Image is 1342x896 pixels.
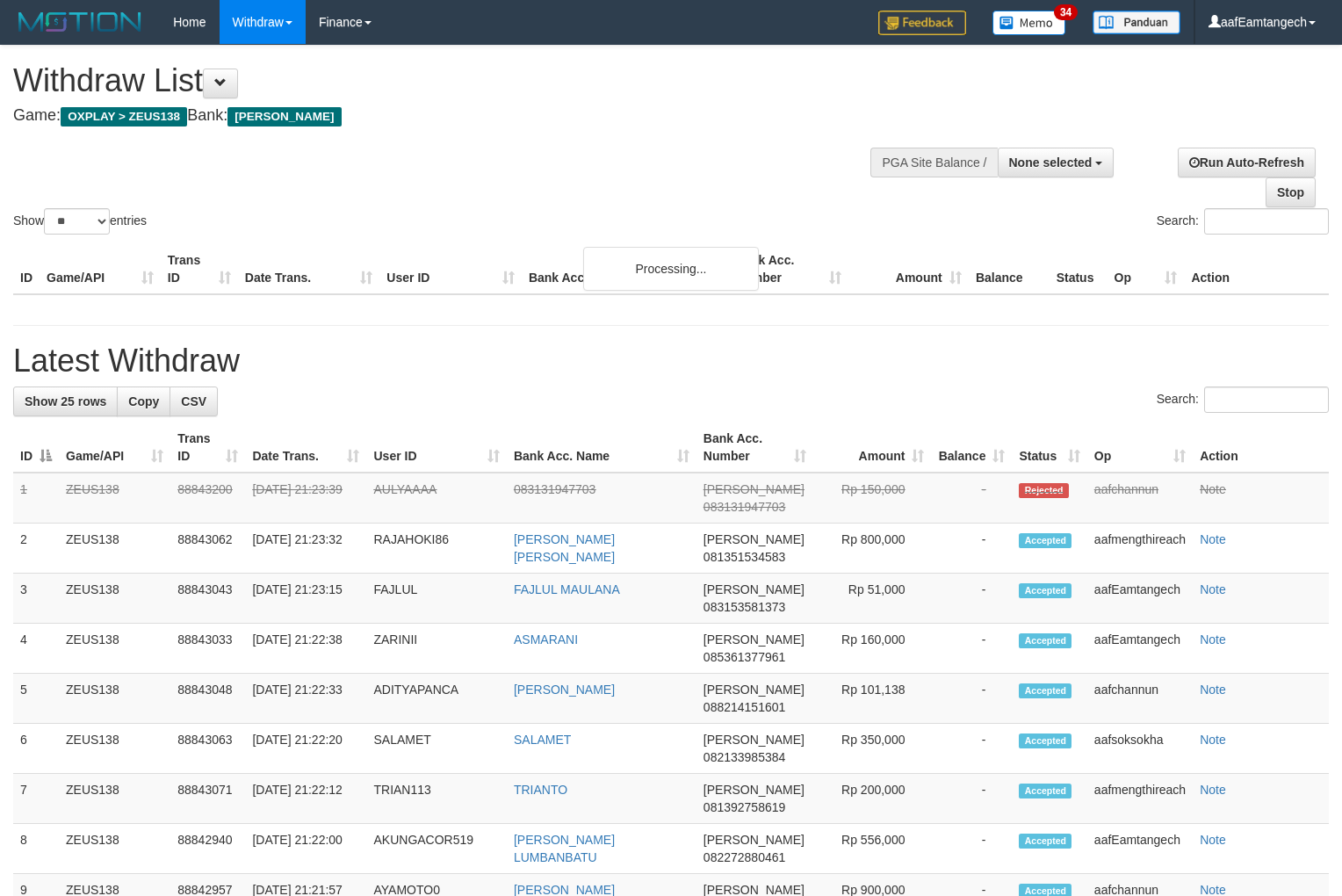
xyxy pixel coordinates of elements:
[379,244,522,294] th: User ID
[170,824,245,874] td: 88842940
[170,624,245,674] td: 88843033
[813,574,932,624] td: Rp 51,000
[59,724,170,774] td: ZEUS138
[245,524,366,574] td: [DATE] 21:23:32
[1193,423,1329,473] th: Action
[61,107,187,126] span: OXPLAY > ZEUS138
[1087,674,1193,724] td: aafchannun
[1200,833,1226,847] a: Note
[245,624,366,674] td: [DATE] 21:22:38
[878,11,966,35] img: Feedback.jpg
[931,624,1012,674] td: -
[59,624,170,674] td: ZEUS138
[514,683,615,697] a: [PERSON_NAME]
[522,244,728,294] th: Bank Acc. Name
[245,423,366,473] th: Date Trans.: activate to sort column ascending
[931,824,1012,874] td: -
[170,674,245,724] td: 88843048
[1050,244,1108,294] th: Status
[245,473,366,524] td: [DATE] 21:23:39
[170,524,245,574] td: 88843062
[703,500,785,514] span: Copy 083131947703 to clipboard
[728,244,848,294] th: Bank Acc. Number
[1204,387,1329,413] input: Search:
[13,387,118,416] a: Show 25 rows
[1019,683,1071,698] span: Accepted
[703,683,804,697] span: [PERSON_NAME]
[507,423,696,473] th: Bank Acc. Name: activate to sort column ascending
[931,423,1012,473] th: Balance: activate to sort column ascending
[13,63,877,98] h1: Withdraw List
[238,244,380,294] th: Date Trans.
[227,107,341,126] span: [PERSON_NAME]
[703,833,804,847] span: [PERSON_NAME]
[514,733,571,747] a: SALAMET
[1157,208,1329,235] label: Search:
[1087,473,1193,524] td: aafchannun
[161,244,238,294] th: Trans ID
[1200,683,1226,697] a: Note
[813,473,932,524] td: Rp 150,000
[59,423,170,473] th: Game/API: activate to sort column ascending
[245,724,366,774] td: [DATE] 21:22:20
[703,750,785,764] span: Copy 082133985384 to clipboard
[1093,11,1180,34] img: panduan.png
[170,387,218,416] a: CSV
[13,244,40,294] th: ID
[583,247,759,291] div: Processing...
[514,833,615,864] a: [PERSON_NAME] LUMBANBATU
[245,574,366,624] td: [DATE] 21:23:15
[1178,148,1316,177] a: Run Auto-Refresh
[59,524,170,574] td: ZEUS138
[1087,724,1193,774] td: aafsoksokha
[1200,482,1226,496] a: Note
[703,700,785,714] span: Copy 088214151601 to clipboard
[998,148,1115,177] button: None selected
[13,423,59,473] th: ID: activate to sort column descending
[366,824,506,874] td: AKUNGACOR519
[1200,733,1226,747] a: Note
[170,423,245,473] th: Trans ID: activate to sort column ascending
[13,107,877,125] h4: Game: Bank:
[366,423,506,473] th: User ID: activate to sort column ascending
[1019,583,1071,598] span: Accepted
[514,582,620,596] a: FAJLUL MAULANA
[931,774,1012,824] td: -
[1200,783,1226,797] a: Note
[245,674,366,724] td: [DATE] 21:22:33
[931,574,1012,624] td: -
[1087,524,1193,574] td: aafmengthireach
[813,674,932,724] td: Rp 101,138
[245,774,366,824] td: [DATE] 21:22:12
[514,532,615,564] a: [PERSON_NAME] [PERSON_NAME]
[703,632,804,647] span: [PERSON_NAME]
[13,208,147,235] label: Show entries
[245,824,366,874] td: [DATE] 21:22:00
[703,800,785,814] span: Copy 081392758619 to clipboard
[1009,155,1093,170] span: None selected
[703,850,785,864] span: Copy 082272880461 to clipboard
[931,524,1012,574] td: -
[1019,533,1071,548] span: Accepted
[1019,483,1068,498] span: Rejected
[366,624,506,674] td: ZARINII
[514,783,567,797] a: TRIANTO
[25,394,106,408] span: Show 25 rows
[514,482,595,496] a: 083131947703
[1157,387,1329,413] label: Search:
[703,532,804,546] span: [PERSON_NAME]
[703,783,804,797] span: [PERSON_NAME]
[170,473,245,524] td: 88843200
[1266,177,1316,207] a: Stop
[13,674,59,724] td: 5
[1200,532,1226,546] a: Note
[703,600,785,614] span: Copy 083153581373 to clipboard
[366,574,506,624] td: FAJLUL
[848,244,969,294] th: Amount
[13,473,59,524] td: 1
[1087,574,1193,624] td: aafEamtangech
[931,724,1012,774] td: -
[1087,774,1193,824] td: aafmengthireach
[703,550,785,564] span: Copy 081351534583 to clipboard
[514,632,578,647] a: ASMARANI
